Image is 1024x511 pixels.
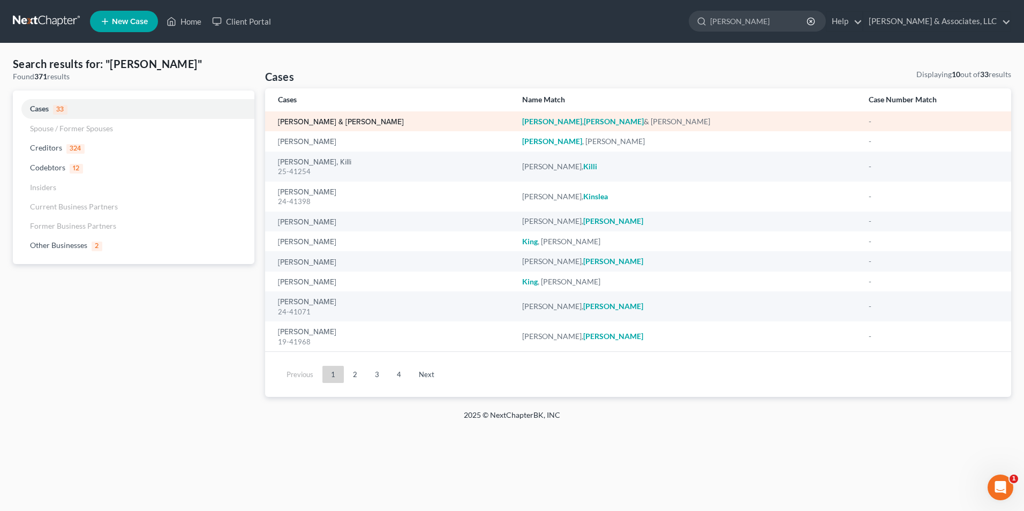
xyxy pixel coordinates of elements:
[522,136,852,147] div: , [PERSON_NAME]
[583,162,597,171] em: Killi
[207,12,276,31] a: Client Portal
[278,167,505,177] div: 25-41254
[869,331,998,342] div: -
[584,117,644,126] em: [PERSON_NAME]
[522,161,852,172] div: [PERSON_NAME],
[344,366,366,383] a: 2
[583,332,643,341] em: [PERSON_NAME]
[278,259,336,266] a: [PERSON_NAME]
[70,164,83,174] span: 12
[161,12,207,31] a: Home
[13,99,254,119] a: Cases33
[522,277,538,286] em: King
[278,307,505,317] div: 24-41071
[112,18,148,26] span: New Case
[583,257,643,266] em: [PERSON_NAME]
[869,216,998,227] div: -
[826,12,862,31] a: Help
[30,104,49,113] span: Cases
[34,72,47,81] strong: 371
[869,136,998,147] div: -
[278,328,336,336] a: [PERSON_NAME]
[952,70,960,79] strong: 10
[30,241,87,250] span: Other Businesses
[522,256,852,267] div: [PERSON_NAME],
[30,143,62,152] span: Creditors
[13,71,254,82] div: Found results
[265,88,514,111] th: Cases
[30,183,56,192] span: Insiders
[13,197,254,216] a: Current Business Partners
[583,302,643,311] em: [PERSON_NAME]
[92,242,102,251] span: 2
[278,238,336,246] a: [PERSON_NAME]
[13,138,254,158] a: Creditors324
[30,163,65,172] span: Codebtors
[30,202,118,211] span: Current Business Partners
[30,221,116,230] span: Former Business Partners
[869,276,998,287] div: -
[30,124,113,133] span: Spouse / Former Spouses
[980,70,989,79] strong: 33
[1010,475,1018,483] span: 1
[278,159,351,166] a: [PERSON_NAME], Killi
[410,366,443,383] a: Next
[710,11,808,31] input: Search by name...
[522,301,852,312] div: [PERSON_NAME],
[916,69,1011,80] div: Displaying out of results
[278,298,336,306] a: [PERSON_NAME]
[522,216,852,227] div: [PERSON_NAME],
[13,216,254,236] a: Former Business Partners
[869,236,998,247] div: -
[278,118,404,126] a: [PERSON_NAME] & [PERSON_NAME]
[53,105,67,115] span: 33
[366,366,388,383] a: 3
[278,189,336,196] a: [PERSON_NAME]
[869,161,998,172] div: -
[13,236,254,255] a: Other Businesses2
[522,116,852,127] div: , & [PERSON_NAME]
[278,219,336,226] a: [PERSON_NAME]
[13,119,254,138] a: Spouse / Former Spouses
[869,116,998,127] div: -
[522,117,582,126] em: [PERSON_NAME]
[522,191,852,202] div: [PERSON_NAME],
[278,337,505,347] div: 19-41968
[583,216,643,226] em: [PERSON_NAME]
[522,276,852,287] div: , [PERSON_NAME]
[522,331,852,342] div: [PERSON_NAME],
[278,197,505,207] div: 24-41398
[863,12,1011,31] a: [PERSON_NAME] & Associates, LLC
[322,366,344,383] a: 1
[522,137,582,146] em: [PERSON_NAME]
[869,191,998,202] div: -
[522,237,538,246] em: King
[988,475,1013,500] iframe: Intercom live chat
[13,158,254,178] a: Codebtors12
[869,256,998,267] div: -
[13,178,254,197] a: Insiders
[278,279,336,286] a: [PERSON_NAME]
[278,138,336,146] a: [PERSON_NAME]
[583,192,608,201] em: Kinslea
[388,366,410,383] a: 4
[869,301,998,312] div: -
[265,69,294,84] h4: Cases
[207,410,817,429] div: 2025 © NextChapterBK, INC
[13,56,254,71] h4: Search results for: "[PERSON_NAME]"
[514,88,860,111] th: Name Match
[860,88,1011,111] th: Case Number Match
[66,144,85,154] span: 324
[522,236,852,247] div: , [PERSON_NAME]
